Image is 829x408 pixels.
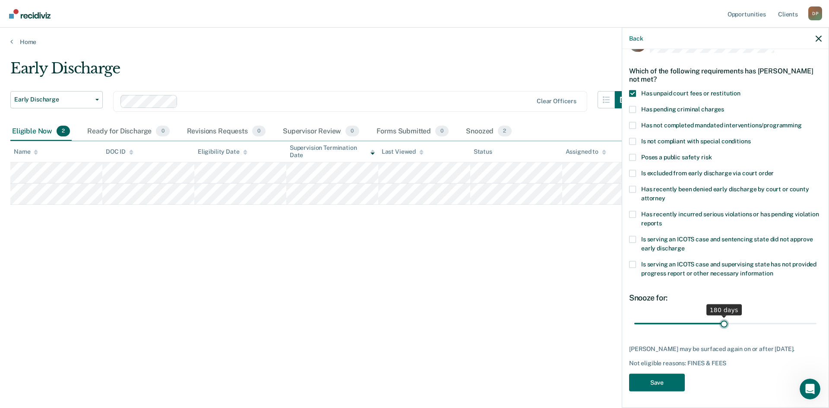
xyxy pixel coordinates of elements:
div: Last Viewed [382,148,424,155]
span: Is not compliant with special conditions [641,137,750,144]
img: Recidiviz [9,9,51,19]
div: Supervision Termination Date [290,144,375,159]
div: Clear officers [537,98,576,105]
button: Back [629,35,643,42]
div: Status [474,148,492,155]
div: Snooze for: [629,293,822,302]
div: Snoozed [464,122,513,141]
div: Revisions Requests [185,122,267,141]
span: Is serving an ICOTS case and supervising state has not provided progress report or other necessar... [641,260,816,276]
span: Has unpaid court fees or restitution [641,89,740,96]
span: Has not completed mandated interventions/programming [641,121,802,128]
div: Eligible Now [10,122,72,141]
div: 180 days [706,304,742,315]
div: Eligibility Date [198,148,247,155]
iframe: Intercom live chat [800,379,820,399]
div: Ready for Discharge [85,122,171,141]
a: Home [10,38,819,46]
span: 2 [498,126,511,137]
span: 0 [252,126,266,137]
button: Save [629,373,685,391]
span: Has recently been denied early discharge by court or county attorney [641,185,809,201]
span: Has recently incurred serious violations or has pending violation reports [641,210,819,226]
div: Early Discharge [10,60,632,84]
div: Assigned to [566,148,606,155]
div: [PERSON_NAME] may be surfaced again on or after [DATE]. [629,345,822,352]
div: DOC ID [106,148,133,155]
span: 0 [435,126,449,137]
span: Has pending criminal charges [641,105,724,112]
span: Poses a public safety risk [641,153,712,160]
div: Forms Submitted [375,122,451,141]
span: 2 [57,126,70,137]
span: Early Discharge [14,96,92,103]
div: D P [808,6,822,20]
div: Supervisor Review [281,122,361,141]
span: 0 [156,126,169,137]
div: Which of the following requirements has [PERSON_NAME] not met? [629,60,822,90]
span: 0 [345,126,359,137]
div: Not eligible reasons: FINES & FEES [629,360,822,367]
button: Profile dropdown button [808,6,822,20]
span: Is excluded from early discharge via court order [641,169,774,176]
span: Is serving an ICOTS case and sentencing state did not approve early discharge [641,235,813,251]
div: Name [14,148,38,155]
